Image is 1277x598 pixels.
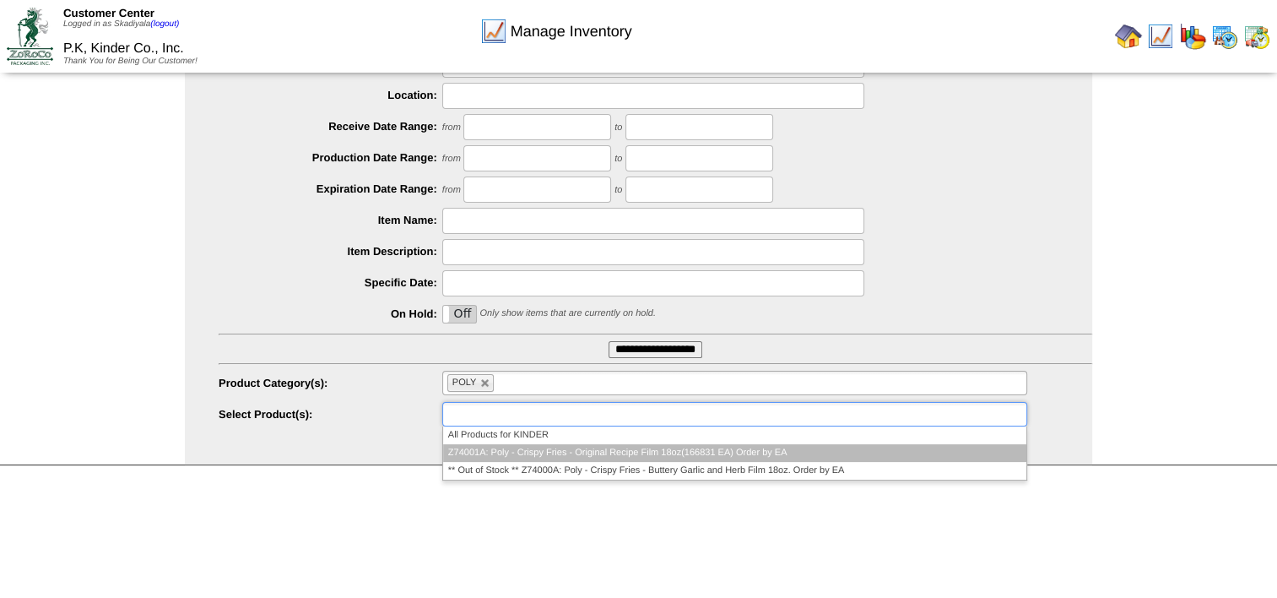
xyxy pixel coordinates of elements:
label: Off [443,306,476,323]
span: Logged in as Skadiyala [63,19,179,29]
label: Product Category(s): [219,377,442,389]
li: ** Out of Stock ** Z74000A: Poly - Crispy Fries - Buttery Garlic and Herb Film 18oz. Order by EA [443,462,1026,480]
a: (logout) [150,19,179,29]
img: home.gif [1115,23,1142,50]
img: graph.gif [1179,23,1206,50]
label: Location: [219,89,442,101]
span: Only show items that are currently on hold. [479,308,655,318]
span: Manage Inventory [511,23,632,41]
img: calendarinout.gif [1243,23,1270,50]
img: line_graph.gif [480,18,507,45]
span: Customer Center [63,7,154,19]
span: P.K, Kinder Co., Inc. [63,41,184,56]
span: to [614,154,622,164]
img: calendarprod.gif [1211,23,1238,50]
span: from [442,154,461,164]
div: OnOff [442,305,477,323]
label: Expiration Date Range: [219,182,442,195]
label: Item Description: [219,245,442,258]
label: Production Date Range: [219,151,442,164]
label: Receive Date Range: [219,120,442,133]
li: Z74001A: Poly - Crispy Fries - Original Recipe Film 18oz(166831 EA) Order by EA [443,444,1026,462]
label: Select Product(s): [219,408,442,421]
span: to [614,122,622,133]
span: from [442,122,461,133]
label: Item Name: [219,214,442,226]
span: Thank You for Being Our Customer! [63,57,198,66]
label: Specific Date: [219,276,442,289]
img: line_graph.gif [1147,23,1174,50]
li: All Products for KINDER [443,427,1026,444]
span: POLY [452,378,477,388]
span: from [442,185,461,195]
label: On Hold: [219,307,442,320]
img: ZoRoCo_Logo(Green%26Foil)%20jpg.webp [7,8,53,64]
span: to [614,185,622,195]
